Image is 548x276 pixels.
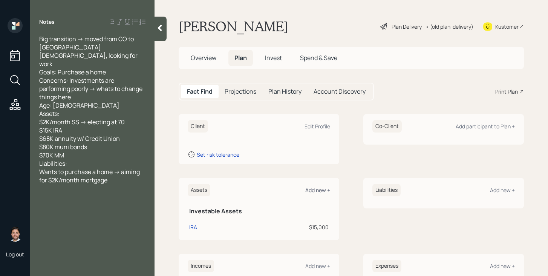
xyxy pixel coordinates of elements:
[265,54,282,62] span: Invest
[305,187,330,194] div: Add new +
[490,187,515,194] div: Add new +
[495,88,518,96] div: Print Plan
[305,123,330,130] div: Edit Profile
[268,88,302,95] h5: Plan History
[39,35,144,184] span: Big transition -> moved from CO to [GEOGRAPHIC_DATA] [DEMOGRAPHIC_DATA], looking for work Goals: ...
[189,208,329,215] h5: Investable Assets
[426,23,473,31] div: • (old plan-delivery)
[6,251,24,258] div: Log out
[314,88,366,95] h5: Account Discovery
[189,223,197,231] div: IRA
[495,23,519,31] div: Kustomer
[236,223,329,231] div: $15,000
[490,262,515,270] div: Add new +
[372,184,401,196] h6: Liabilities
[191,54,216,62] span: Overview
[187,88,213,95] h5: Fact Find
[372,260,401,272] h6: Expenses
[456,123,515,130] div: Add participant to Plan +
[188,120,208,133] h6: Client
[8,227,23,242] img: michael-russo-headshot.png
[305,262,330,270] div: Add new +
[225,88,256,95] h5: Projections
[188,184,210,196] h6: Assets
[392,23,422,31] div: Plan Delivery
[372,120,402,133] h6: Co-Client
[234,54,247,62] span: Plan
[188,260,214,272] h6: Incomes
[300,54,337,62] span: Spend & Save
[39,18,55,26] label: Notes
[179,18,288,35] h1: [PERSON_NAME]
[197,151,239,158] div: Set risk tolerance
